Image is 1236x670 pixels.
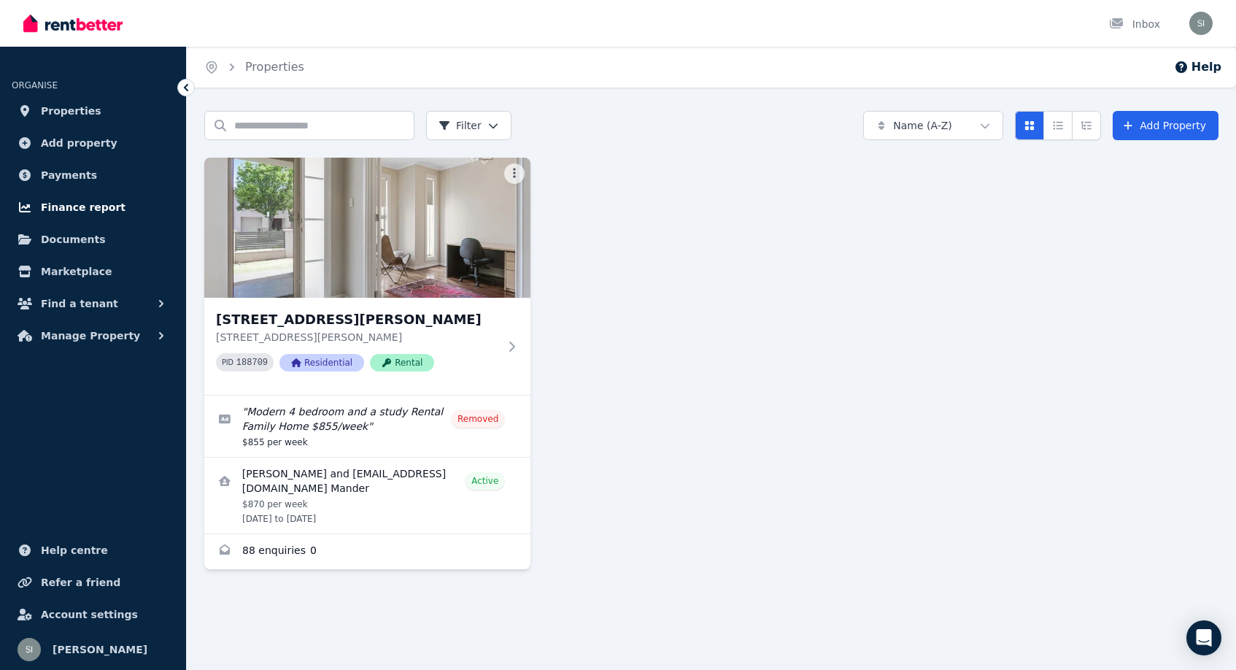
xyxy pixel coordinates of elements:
[216,330,498,344] p: [STREET_ADDRESS][PERSON_NAME]
[204,396,530,457] a: Edit listing: Modern 4 bedroom and a study Rental Family Home $855/week
[12,536,174,565] a: Help centre
[1109,17,1160,31] div: Inbox
[12,193,174,222] a: Finance report
[1174,58,1221,76] button: Help
[41,199,125,216] span: Finance report
[370,354,434,371] span: Rental
[12,161,174,190] a: Payments
[41,606,138,623] span: Account settings
[279,354,364,371] span: Residential
[426,111,511,140] button: Filter
[12,257,174,286] a: Marketplace
[204,158,530,298] img: 16 Haddrick Crt, Underdale
[12,128,174,158] a: Add property
[863,111,1003,140] button: Name (A-Z)
[53,641,147,658] span: [PERSON_NAME]
[245,60,304,74] a: Properties
[12,321,174,350] button: Manage Property
[23,12,123,34] img: RentBetter
[439,118,482,133] span: Filter
[204,534,530,569] a: Enquiries for 16 Haddrick Crt, Underdale
[41,295,118,312] span: Find a tenant
[41,134,117,152] span: Add property
[12,80,58,91] span: ORGANISE
[41,231,106,248] span: Documents
[41,327,140,344] span: Manage Property
[1186,620,1221,655] div: Open Intercom Messenger
[41,166,97,184] span: Payments
[12,225,174,254] a: Documents
[893,118,952,133] span: Name (A-Z)
[12,96,174,126] a: Properties
[41,574,120,591] span: Refer a friend
[236,358,268,368] code: 188709
[1072,111,1101,140] button: Expanded list view
[1113,111,1218,140] a: Add Property
[1189,12,1213,35] img: Shadi Ibrahim
[1015,111,1044,140] button: Card view
[187,47,322,88] nav: Breadcrumb
[12,289,174,318] button: Find a tenant
[216,309,498,330] h3: [STREET_ADDRESS][PERSON_NAME]
[18,638,41,661] img: Shadi Ibrahim
[222,358,233,366] small: PID
[504,163,525,184] button: More options
[12,600,174,629] a: Account settings
[1043,111,1073,140] button: Compact list view
[41,542,108,559] span: Help centre
[41,263,112,280] span: Marketplace
[204,458,530,534] a: View details for Heidi and simonmander@outlook.com Mander
[1015,111,1101,140] div: View options
[41,102,101,120] span: Properties
[204,158,530,395] a: 16 Haddrick Crt, Underdale[STREET_ADDRESS][PERSON_NAME][STREET_ADDRESS][PERSON_NAME]PID 188709Res...
[12,568,174,597] a: Refer a friend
